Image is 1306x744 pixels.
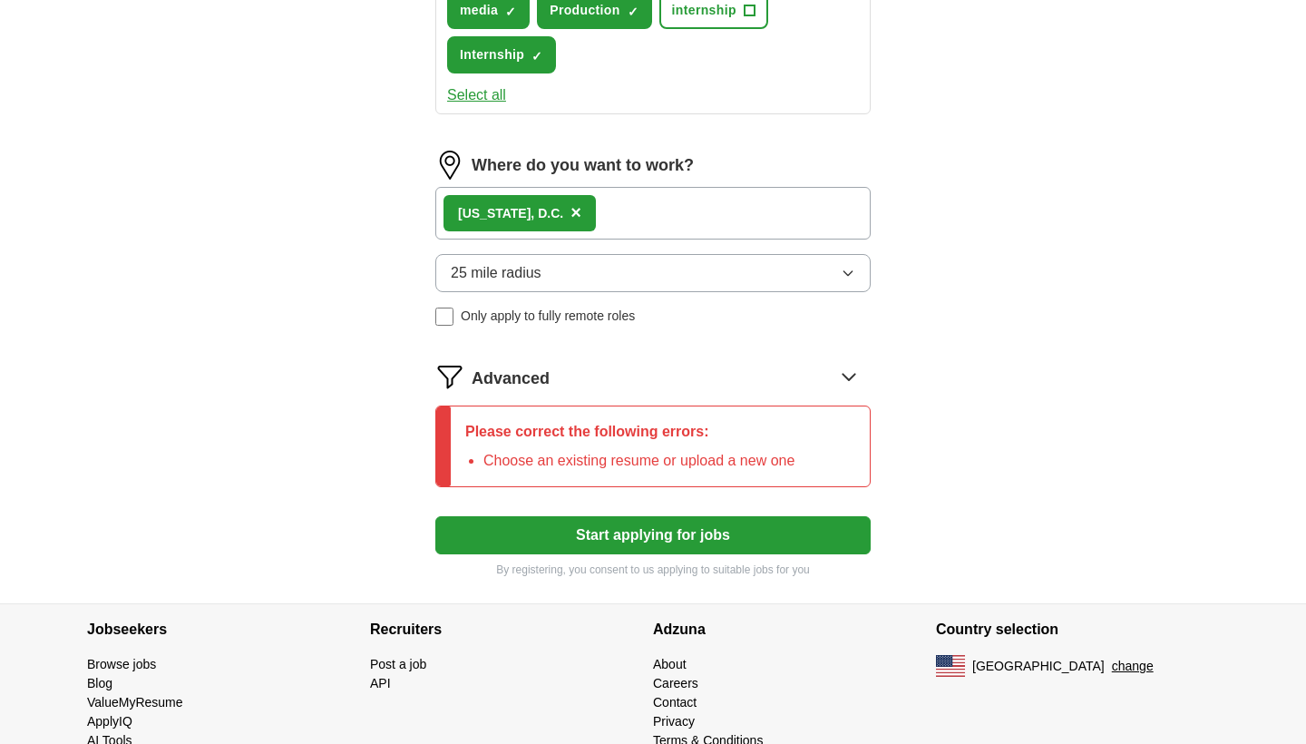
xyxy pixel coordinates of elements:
label: Where do you want to work? [472,153,694,178]
span: × [570,202,581,222]
p: Please correct the following errors: [465,421,794,443]
span: [GEOGRAPHIC_DATA] [972,657,1105,676]
span: Only apply to fully remote roles [461,307,635,326]
img: filter [435,362,464,391]
h4: Country selection [936,604,1219,655]
a: Blog [87,676,112,690]
p: By registering, you consent to us applying to suitable jobs for you [435,562,871,578]
span: ✓ [531,49,542,64]
input: Only apply to fully remote roles [435,308,453,326]
span: Internship [460,45,524,64]
button: × [570,200,581,227]
a: Post a job [370,657,426,671]
span: 25 mile radius [451,262,541,284]
a: ApplyIQ [87,714,132,729]
a: Browse jobs [87,657,156,671]
img: location.png [435,151,464,180]
a: Privacy [653,714,695,729]
button: Select all [447,84,506,106]
a: Careers [653,676,698,690]
a: Contact [653,695,697,710]
span: ✓ [505,5,516,19]
img: US flag [936,655,965,677]
span: ✓ [628,5,638,19]
span: Advanced [472,367,550,391]
button: Internship✓ [447,36,556,73]
a: API [370,676,391,690]
button: 25 mile radius [435,254,871,292]
a: ValueMyResume [87,695,183,710]
span: internship [672,1,736,20]
button: change [1112,657,1154,676]
div: [US_STATE], D.C. [458,204,563,223]
li: Choose an existing resume or upload a new one [483,450,794,472]
span: media [460,1,498,20]
a: About [653,657,687,671]
span: Production [550,1,619,20]
button: Start applying for jobs [435,516,871,554]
